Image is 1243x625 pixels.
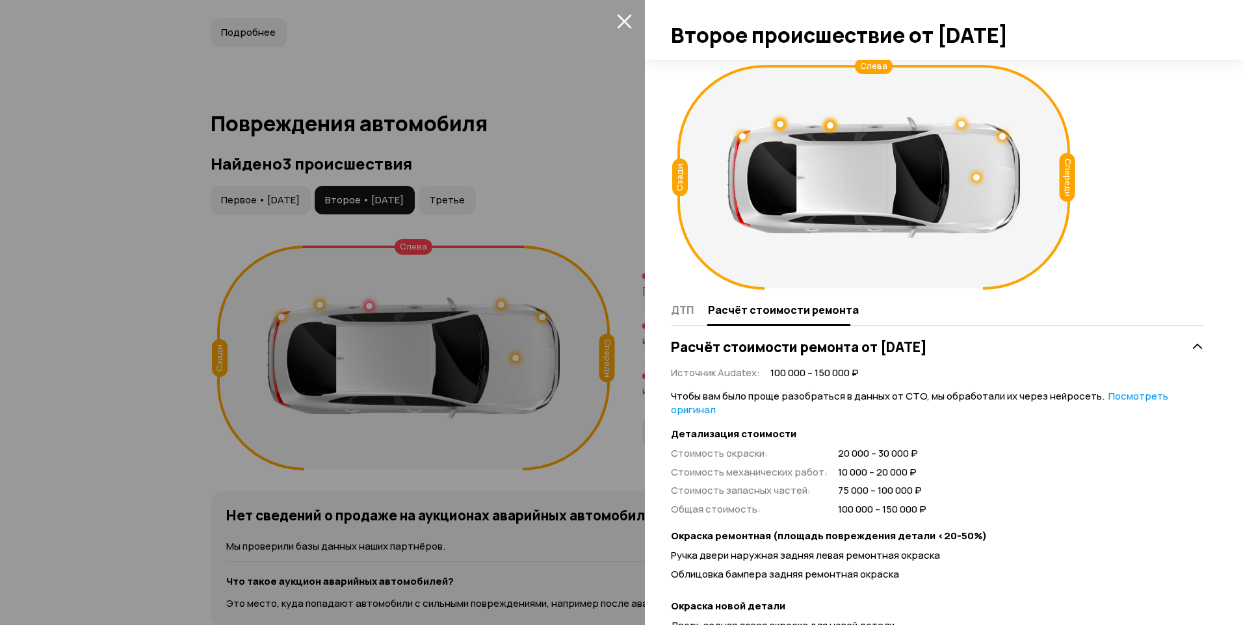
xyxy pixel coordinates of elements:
[855,58,893,74] div: Слева
[838,503,926,517] span: 100 000 – 150 000 ₽
[671,366,760,379] span: Источник Audatex :
[614,10,635,31] button: закрыть
[838,466,926,479] span: 10 000 – 20 000 ₽
[1060,153,1075,202] div: Спереди
[671,465,828,479] span: Стоимость механических работ :
[671,389,1168,416] span: Чтобы вам было проще разобраться в данных от СТО, мы обработали их через нейросеть.
[671,502,761,516] span: Общая стоимость :
[671,567,899,581] span: Облицовка бампера задняя ремонтная окраска
[671,483,811,497] span: Стоимость запасных частей :
[671,303,694,316] span: ДТП
[770,366,859,380] span: 100 000 – 150 000 ₽
[708,303,859,316] span: Расчёт стоимости ремонта
[671,446,768,460] span: Стоимость окраски :
[671,548,940,562] span: Ручка двери наружная задняя левая ремонтная окраска
[672,159,688,196] div: Сзади
[671,338,927,355] h3: Расчёт стоимости ремонта от [DATE]
[838,484,926,498] span: 75 000 – 100 000 ₽
[838,447,926,461] span: 20 000 – 30 000 ₽
[671,529,1204,543] strong: Окраска ремонтная (площадь повреждения детали <20-50%)
[671,600,1204,613] strong: Окраска новой детали
[671,389,1168,416] a: Посмотреть оригинал
[671,427,1204,441] strong: Детализация стоимости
